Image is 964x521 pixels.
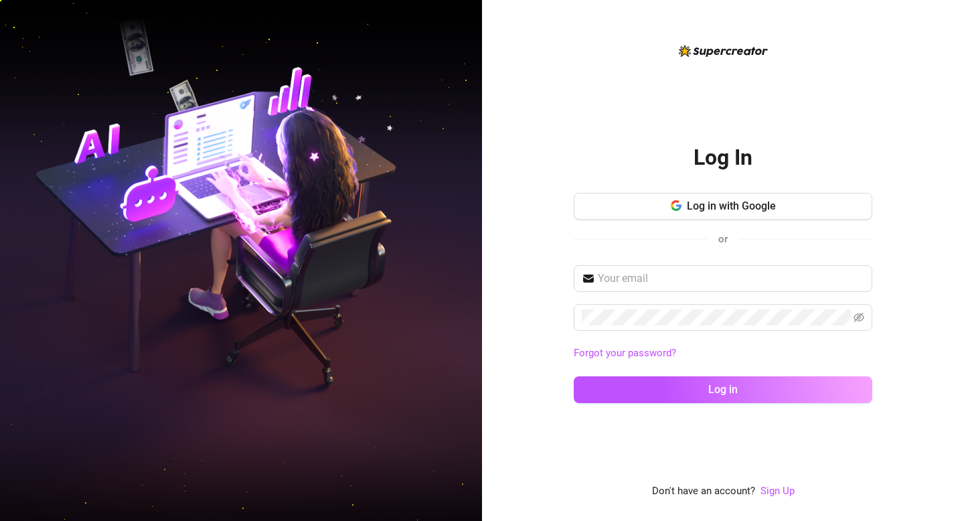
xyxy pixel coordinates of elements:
span: Don't have an account? [652,483,755,500]
input: Your email [598,271,864,287]
span: Log in with Google [687,200,776,212]
button: Log in [574,376,872,403]
a: Forgot your password? [574,346,872,362]
a: Forgot your password? [574,347,676,359]
h2: Log In [694,144,752,171]
span: eye-invisible [854,312,864,323]
span: Log in [708,383,738,396]
img: logo-BBDzfeDw.svg [679,45,768,57]
button: Log in with Google [574,193,872,220]
a: Sign Up [760,485,795,497]
a: Sign Up [760,483,795,500]
span: or [718,233,728,245]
